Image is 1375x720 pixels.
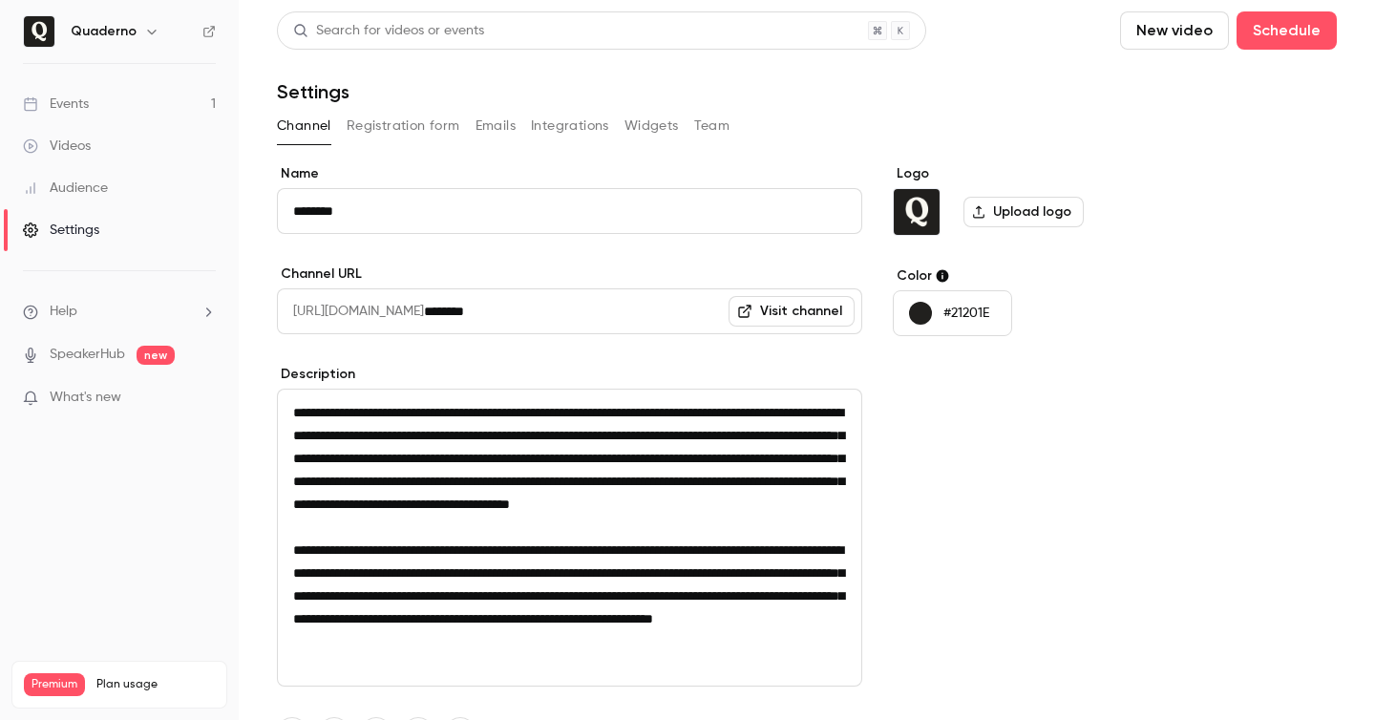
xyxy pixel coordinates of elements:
button: Widgets [624,111,679,141]
button: Team [694,111,730,141]
a: Visit channel [729,296,855,327]
div: Audience [23,179,108,198]
span: Help [50,302,77,322]
div: Videos [23,137,91,156]
iframe: Noticeable Trigger [193,390,216,407]
img: Quaderno [894,189,940,235]
button: #21201E [893,290,1012,336]
p: #21201E [943,304,989,323]
button: Channel [277,111,331,141]
span: What's new [50,388,121,408]
span: [URL][DOMAIN_NAME] [277,288,424,334]
div: Settings [23,221,99,240]
label: Logo [893,164,1186,183]
div: Search for videos or events [293,21,484,41]
button: Registration form [347,111,460,141]
h1: Settings [277,80,349,103]
div: Events [23,95,89,114]
button: Emails [476,111,516,141]
h6: Quaderno [71,22,137,41]
label: Channel URL [277,265,862,284]
img: Quaderno [24,16,54,47]
span: Plan usage [96,677,215,692]
label: Color [893,266,1186,286]
button: Integrations [531,111,609,141]
li: help-dropdown-opener [23,302,216,322]
span: Premium [24,673,85,696]
label: Upload logo [963,197,1084,227]
label: Name [277,164,862,183]
button: New video [1120,11,1229,50]
a: SpeakerHub [50,345,125,365]
label: Description [277,365,862,384]
button: Schedule [1237,11,1337,50]
span: new [137,346,175,365]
